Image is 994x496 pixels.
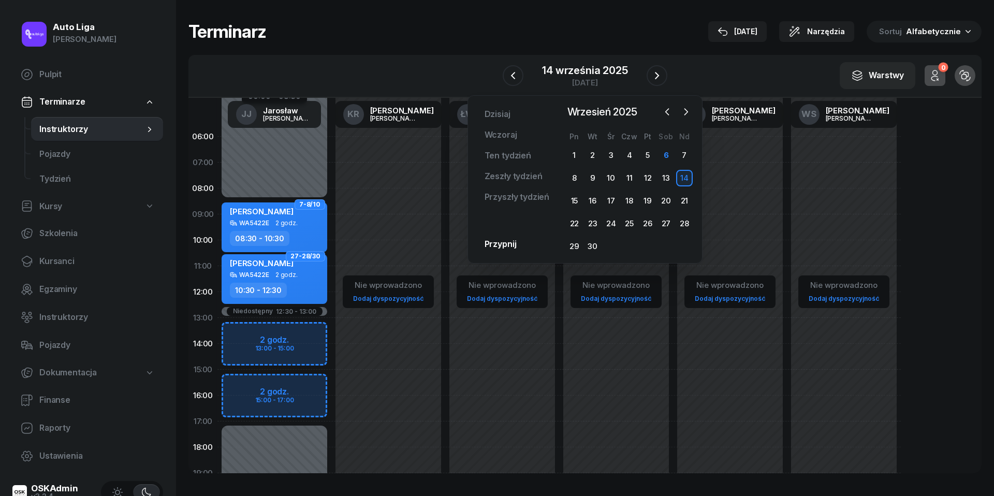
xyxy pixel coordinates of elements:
span: 7-8/10 [299,203,320,206]
div: 18:00 [188,434,217,460]
span: Pojazdy [39,339,155,352]
div: 15 [566,193,582,209]
a: Przypnij [476,234,525,255]
div: 07:00 [188,150,217,176]
span: Pojazdy [39,148,155,161]
span: Alfabetycznie [906,26,961,36]
span: Sortuj [879,25,904,38]
a: Zeszły tydzień [476,166,551,187]
span: ŁW [460,110,475,119]
div: Czw [620,132,638,141]
a: ŁW[PERSON_NAME][PERSON_NAME] [449,101,556,128]
div: Nd [675,132,693,141]
div: 19 [639,193,656,209]
div: Śr [602,132,620,141]
div: Wt [583,132,602,141]
div: OSKAdmin [31,484,78,493]
span: Kursy [39,200,62,213]
div: 16:00 [188,383,217,409]
div: 14:00 [188,331,217,357]
span: JJ [241,110,252,119]
div: 12:00 [188,279,217,305]
div: Nie wprowadzono [463,279,542,292]
a: Dodaj dyspozycyjność [463,293,542,304]
div: Warstwy [851,69,904,82]
span: Instruktorzy [39,311,155,324]
div: 08:30 - 10:30 [230,231,289,246]
div: 10 [603,170,619,186]
a: Finanse [12,388,163,413]
span: Dokumentacja [39,366,97,380]
div: 12:30 - 13:00 [276,308,316,315]
a: Pulpit [12,62,163,87]
a: Dodaj dyspozycyjność [805,293,883,304]
a: Pojazdy [12,333,163,358]
div: 1 [566,147,582,164]
div: [PERSON_NAME] [826,107,889,114]
span: KR [347,110,359,119]
div: [PERSON_NAME] [263,115,313,122]
div: 2 [584,147,601,164]
div: 13 [657,170,674,186]
div: 12 [639,170,656,186]
div: 26 [639,215,656,232]
div: Pn [565,132,583,141]
button: Nie wprowadzonoDodaj dyspozycyjność [805,276,883,307]
div: [DATE] [718,25,757,38]
span: Terminarze [39,95,85,109]
div: 16 [584,193,601,209]
div: 9 [584,170,601,186]
a: Dodaj dyspozycyjność [349,293,428,304]
a: Raporty [12,416,163,441]
div: Sob [657,132,675,141]
div: 14 [676,170,693,186]
div: 21 [676,193,693,209]
span: WS [801,110,816,119]
a: Pojazdy [31,142,163,167]
div: 24 [603,215,619,232]
div: 25 [621,215,638,232]
div: 13:00 [188,305,217,331]
div: 0 [938,63,948,72]
a: Wczoraj [476,125,525,145]
h1: Terminarz [188,22,266,41]
a: Terminarze [12,90,163,114]
div: [PERSON_NAME] [370,107,434,114]
a: JJJarosław[PERSON_NAME] [228,101,321,128]
a: Dodaj dyspozycyjność [577,293,655,304]
div: [PERSON_NAME] [826,115,875,122]
div: 19:00 [188,460,217,486]
div: 8 [566,170,582,186]
div: 10:00 [188,227,217,253]
span: Narzędzia [807,25,845,38]
a: Przyszły tydzień [476,187,558,208]
button: Narzędzia [779,21,854,42]
a: KR[PERSON_NAME][PERSON_NAME] [335,101,442,128]
a: Dzisiaj [476,104,519,125]
button: Niedostępny12:30 - 13:00 [233,308,316,315]
div: 17:00 [188,409,217,434]
a: Ten tydzień [476,145,539,166]
div: 29 [566,238,582,255]
span: [PERSON_NAME] [230,207,294,216]
div: WA5422E [239,271,269,278]
button: [DATE] [708,21,767,42]
div: [PERSON_NAME] [712,115,762,122]
div: 23 [584,215,601,232]
div: 28 [676,215,693,232]
button: Nie wprowadzonoDodaj dyspozycyjność [577,276,655,307]
span: Szkolenia [39,227,155,240]
div: Nie wprowadzono [805,279,883,292]
div: 4 [621,147,638,164]
div: [PERSON_NAME] [370,115,420,122]
a: Dodaj dyspozycyjność [691,293,769,304]
button: 0 [925,65,945,86]
div: Auto Liga [53,23,116,32]
div: 15:00 [188,357,217,383]
span: Egzaminy [39,283,155,296]
div: 30 [584,238,601,255]
div: 18 [621,193,638,209]
div: 06:00 [188,124,217,150]
div: 11:00 [188,253,217,279]
div: 3 [603,147,619,164]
